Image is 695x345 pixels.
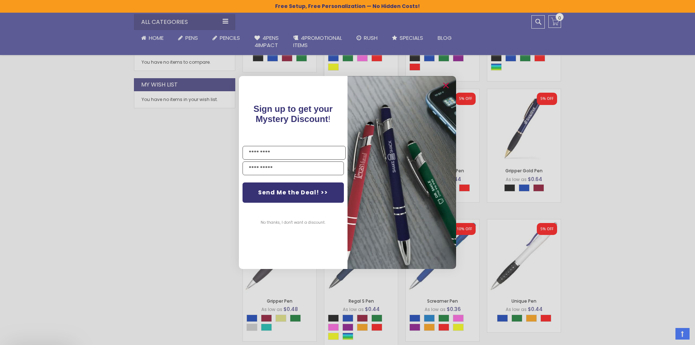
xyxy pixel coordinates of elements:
[257,214,329,232] button: No thanks, I don't want a discount.
[440,80,452,91] button: Close dialog
[254,104,333,124] span: !
[243,182,344,203] button: Send Me the Deal! >>
[347,76,456,269] img: pop-up-image
[254,104,333,124] span: Sign up to get your Mystery Discount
